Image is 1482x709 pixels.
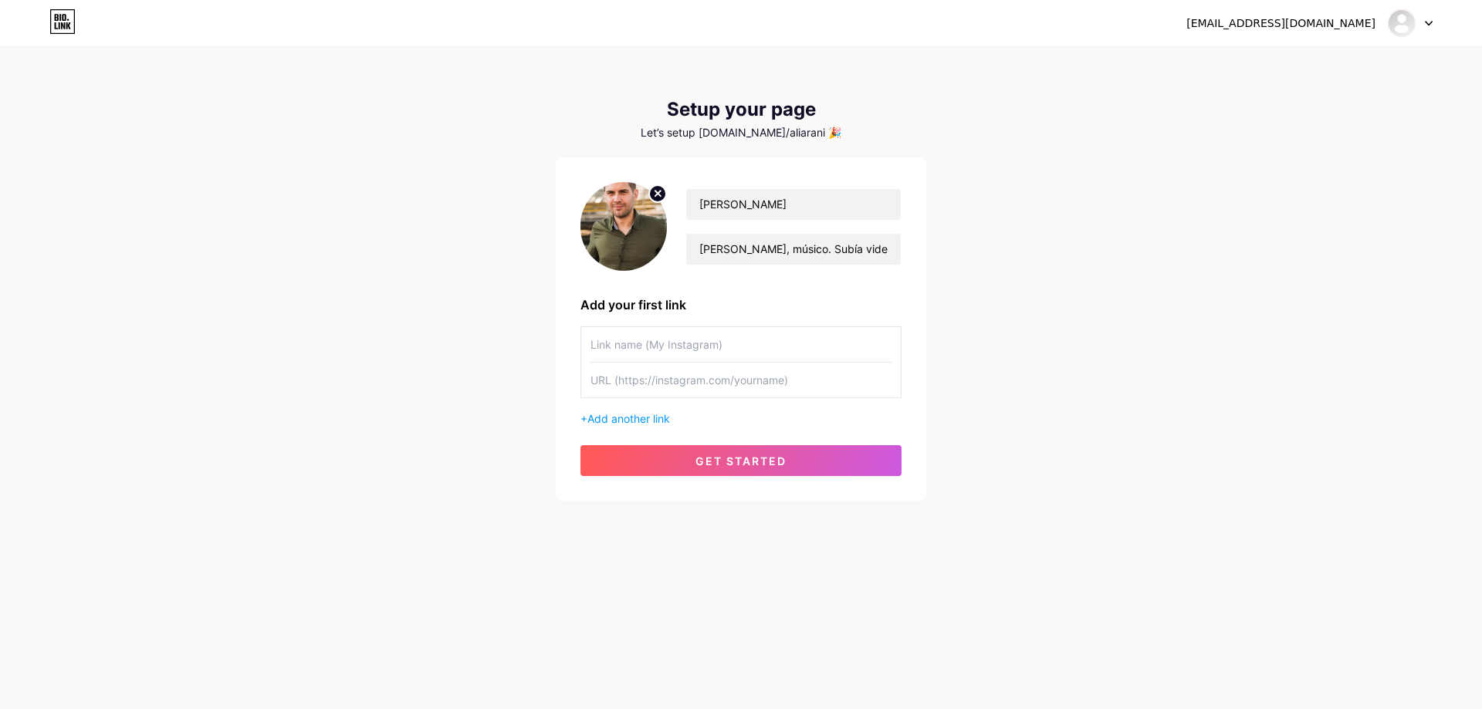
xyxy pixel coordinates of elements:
input: URL (https://instagram.com/yourname) [590,363,892,397]
input: Your name [686,189,901,220]
img: Alia Rani [1387,8,1416,38]
input: Link name (My Instagram) [590,327,892,362]
div: + [580,410,902,427]
span: Add another link [587,412,670,425]
img: profile pic [580,182,667,271]
button: get started [580,445,902,476]
div: [EMAIL_ADDRESS][DOMAIN_NAME] [1186,15,1375,32]
input: bio [686,234,901,265]
div: Let’s setup [DOMAIN_NAME]/aliarani 🎉 [556,127,926,139]
span: get started [695,454,787,468]
div: Setup your page [556,99,926,120]
div: Add your first link [580,295,902,314]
